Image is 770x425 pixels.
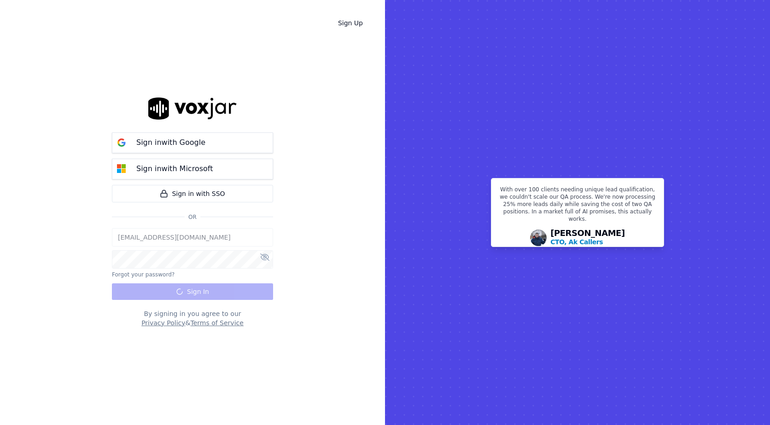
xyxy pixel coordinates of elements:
p: Sign in with Microsoft [136,163,213,174]
input: Email [112,228,273,247]
button: Sign inwith Google [112,132,273,153]
div: By signing in you agree to our & [112,309,273,327]
img: Avatar [530,230,547,246]
a: Sign in with SSO [112,185,273,202]
img: microsoft Sign in button [112,160,131,178]
img: logo [148,98,237,119]
p: CTO, Ak Callers [550,237,603,247]
img: google Sign in button [112,133,131,152]
button: Sign inwith Microsoft [112,159,273,179]
a: Sign Up [331,15,370,31]
button: Forgot your password? [112,271,175,278]
button: Terms of Service [190,318,243,327]
button: Privacy Policy [141,318,185,327]
p: With over 100 clients needing unique lead qualification, we couldn't scale our QA process. We're ... [497,186,658,226]
div: [PERSON_NAME] [550,229,625,247]
span: Or [185,213,200,221]
p: Sign in with Google [136,137,205,148]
